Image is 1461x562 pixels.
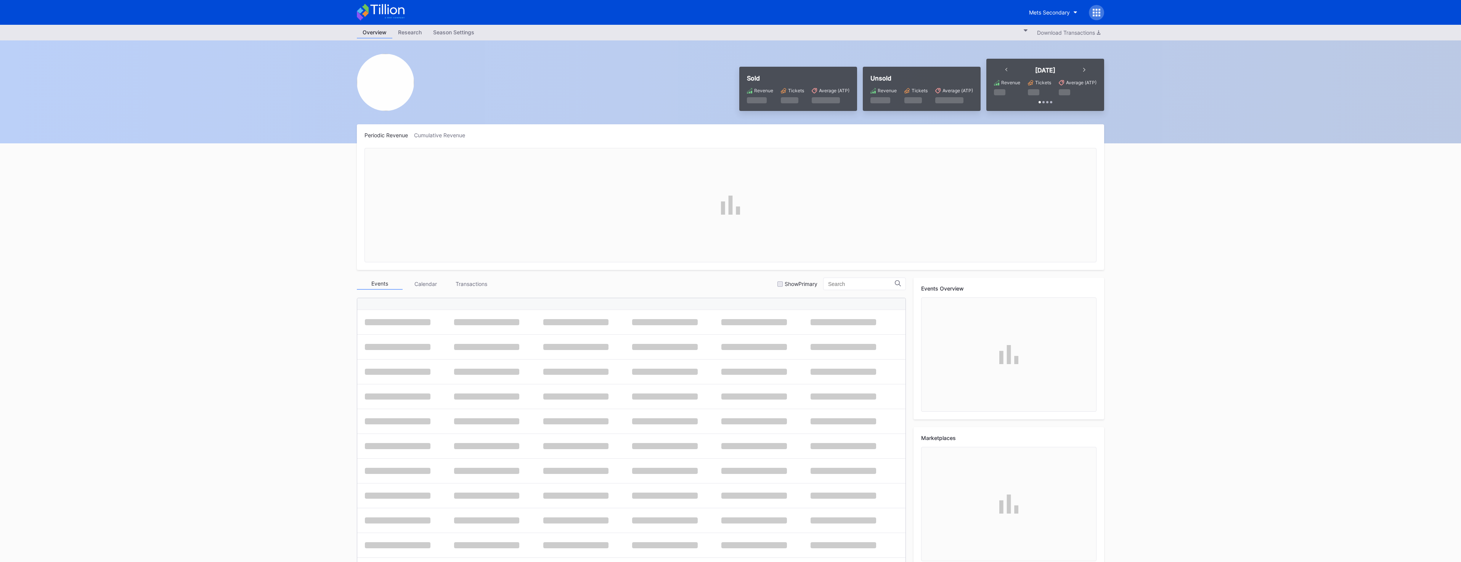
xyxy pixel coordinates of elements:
div: [DATE] [1035,66,1055,74]
div: Tickets [788,88,804,93]
div: Unsold [870,74,973,82]
div: Average (ATP) [819,88,849,93]
div: Marketplaces [921,435,1097,441]
div: Revenue [878,88,897,93]
div: Season Settings [427,27,480,38]
div: Average (ATP) [942,88,973,93]
div: Research [392,27,427,38]
input: Search [828,281,895,287]
div: Show Primary [785,281,817,287]
div: Tickets [1035,80,1051,85]
div: Sold [747,74,849,82]
button: Download Transactions [1033,27,1104,38]
div: Tickets [912,88,928,93]
div: Periodic Revenue [364,132,414,138]
button: Mets Secondary [1023,5,1083,19]
div: Download Transactions [1037,29,1100,36]
div: Revenue [754,88,773,93]
a: Season Settings [427,27,480,39]
div: Cumulative Revenue [414,132,471,138]
div: Mets Secondary [1029,9,1070,16]
div: Transactions [448,278,494,290]
div: Revenue [1001,80,1020,85]
div: Average (ATP) [1066,80,1097,85]
div: Events [357,278,403,290]
a: Research [392,27,427,39]
div: Calendar [403,278,448,290]
div: Events Overview [921,285,1097,292]
a: Overview [357,27,392,39]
